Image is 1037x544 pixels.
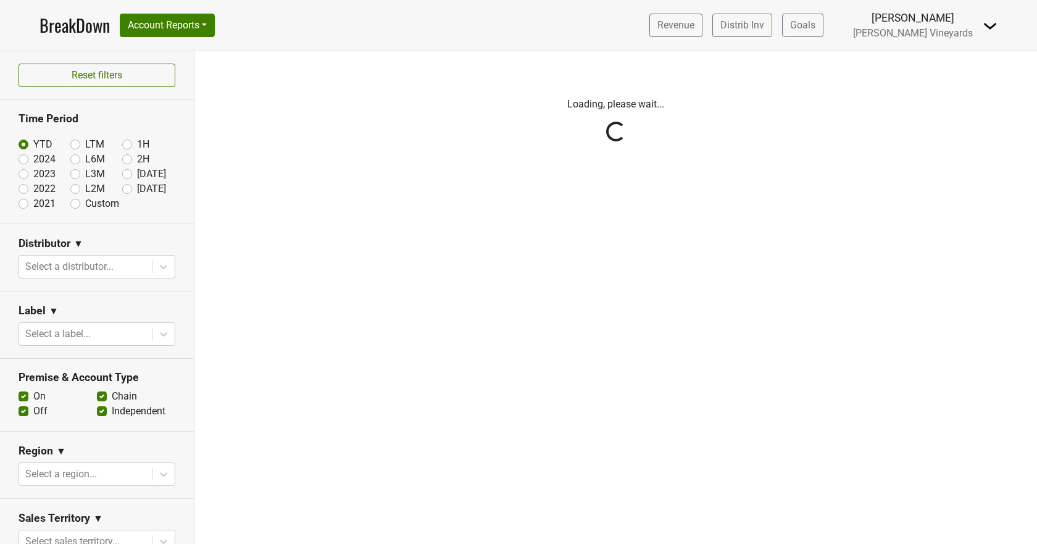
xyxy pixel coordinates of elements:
[782,14,823,37] a: Goals
[120,14,215,37] button: Account Reports
[853,10,973,26] div: [PERSON_NAME]
[40,12,110,38] a: BreakDown
[712,14,772,37] a: Distrib Inv
[853,27,973,39] span: [PERSON_NAME] Vineyards
[273,97,959,112] p: Loading, please wait...
[649,14,702,37] a: Revenue
[983,19,997,33] img: Dropdown Menu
